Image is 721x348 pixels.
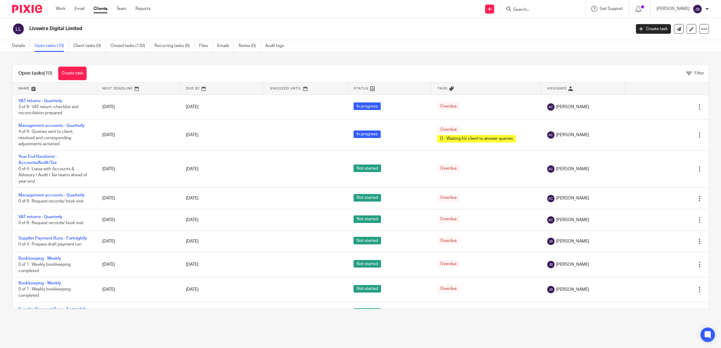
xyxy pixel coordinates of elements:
[437,237,460,244] span: Overdue
[547,103,554,111] img: svg%3E
[354,87,369,90] span: Status
[58,67,87,80] a: Create task
[239,40,261,52] a: Notes (0)
[110,40,150,52] a: Closed tasks (130)
[556,132,589,138] span: [PERSON_NAME]
[437,285,460,293] span: Overdue
[199,40,213,52] a: Files
[186,105,199,109] span: [DATE]
[116,6,126,12] a: Team
[73,40,106,52] a: Client tasks (0)
[556,287,589,293] span: [PERSON_NAME]
[437,260,460,268] span: Overdue
[96,188,180,209] td: [DATE]
[547,238,554,245] img: svg%3E
[96,119,180,150] td: [DATE]
[354,285,381,293] span: Not started
[354,237,381,244] span: Not started
[186,196,199,201] span: [DATE]
[636,24,671,34] a: Create task
[29,26,507,32] h2: Livewire Digital Limited
[186,167,199,171] span: [DATE]
[556,217,589,223] span: [PERSON_NAME]
[354,308,381,316] span: Not started
[556,166,589,172] span: [PERSON_NAME]
[18,221,84,225] span: 0 of 8 · Request records/ book visit
[18,243,81,247] span: 0 of 4 · Prepare draft payment run
[18,155,57,165] a: Year End Handover - Accounts/Audit/Tax
[154,40,195,52] a: Recurring tasks (6)
[12,40,30,52] a: Details
[18,199,84,204] span: 0 of 8 · Request records/ book visit
[600,7,623,11] span: Get Support
[18,307,87,312] a: Supplier Payment Runs - Fortnightly
[513,7,567,13] input: Search
[556,262,589,268] span: [PERSON_NAME]
[18,287,71,298] span: 0 of 1 · Weekly bookkeeping completed
[354,102,381,110] span: In progress
[437,126,460,133] span: Overdue
[265,40,288,52] a: Audit logs
[186,262,199,267] span: [DATE]
[12,5,42,13] img: Pixie
[18,99,62,103] a: VAT returns - Quarterly
[354,194,381,202] span: Not started
[354,260,381,268] span: Not started
[547,216,554,224] img: svg%3E
[547,195,554,202] img: svg%3E
[96,302,180,323] td: [DATE]
[96,231,180,252] td: [DATE]
[18,236,87,240] a: Supplier Payment Runs - Fortnightly
[694,71,704,75] span: Filter
[354,215,381,223] span: Not started
[18,256,61,261] a: Bookkeeping - Weekly
[44,71,52,76] span: (10)
[547,286,554,293] img: svg%3E
[96,95,180,119] td: [DATE]
[12,23,25,35] img: svg%3E
[96,209,180,230] td: [DATE]
[56,6,65,12] a: Work
[18,70,52,77] h1: Open tasks
[437,165,460,172] span: Overdue
[547,261,554,268] img: svg%3E
[94,6,107,12] a: Clients
[18,193,85,197] a: Management accounts - Quarterly
[217,40,234,52] a: Emails
[96,277,180,302] td: [DATE]
[556,104,589,110] span: [PERSON_NAME]
[18,124,85,128] a: Management accounts - Quarterly
[18,105,78,115] span: 3 of 8 · VAT return, checklist and reconciliation prepared
[354,130,381,138] span: In progress
[270,87,302,90] span: Snoozed Until
[656,6,690,12] p: [PERSON_NAME]
[556,238,589,244] span: [PERSON_NAME]
[18,215,62,219] a: VAT returns - Quarterly
[437,194,460,202] span: Overdue
[75,6,84,12] a: Email
[547,131,554,139] img: svg%3E
[18,281,61,285] a: Bookkeeping - Weekly
[186,218,199,222] span: [DATE]
[135,6,151,12] a: Reports
[96,151,180,188] td: [DATE]
[186,287,199,292] span: [DATE]
[556,195,589,201] span: [PERSON_NAME]
[186,239,199,243] span: [DATE]
[437,135,516,143] span: D - Waiting for client to answer queries
[547,165,554,173] img: svg%3E
[96,252,180,277] td: [DATE]
[18,167,87,183] span: 0 of 4 · Liaise with Accounts & Advisory / Audit / Tax teams ahead of year end
[34,40,69,52] a: Open tasks (10)
[437,87,448,90] span: Tags
[186,133,199,137] span: [DATE]
[437,215,460,223] span: Overdue
[18,262,71,273] span: 0 of 1 · Weekly bookkeeping completed
[354,165,381,172] span: Not started
[693,4,702,14] img: svg%3E
[437,102,460,110] span: Overdue
[18,130,73,146] span: 4 of 8 · Queries sent to client, resolved and corresponding adjustments actioned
